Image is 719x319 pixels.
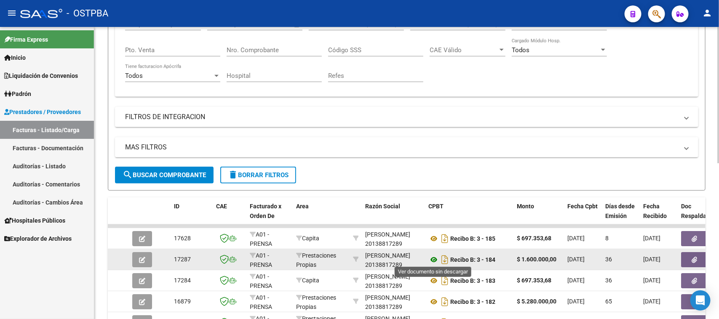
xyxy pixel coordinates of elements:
[296,294,336,311] span: Prestaciones Propias
[228,171,289,179] span: Borrar Filtros
[564,197,602,234] datatable-header-cell: Fecha Cpbt
[365,230,410,239] div: [PERSON_NAME]
[365,251,422,268] div: 20138817289
[513,197,564,234] datatable-header-cell: Monto
[174,277,191,284] span: 17284
[4,71,78,80] span: Liquidación de Convenios
[430,46,498,54] span: CAE Válido
[567,256,585,263] span: [DATE]
[296,235,319,242] span: Capita
[605,235,609,242] span: 8
[643,277,660,284] span: [DATE]
[702,8,712,18] mat-icon: person
[439,274,450,287] i: Descargar documento
[517,298,556,305] strong: $ 5.280.000,00
[643,203,667,219] span: Fecha Recibido
[115,107,698,127] mat-expansion-panel-header: FILTROS DE INTEGRACION
[296,277,319,284] span: Capita
[605,277,612,284] span: 36
[643,235,660,242] span: [DATE]
[365,293,422,311] div: 20138817289
[213,197,246,234] datatable-header-cell: CAE
[439,295,450,308] i: Descargar documento
[450,256,495,263] strong: Recibo B: 3 - 184
[216,203,227,210] span: CAE
[605,203,635,219] span: Días desde Emisión
[605,298,612,305] span: 65
[250,294,272,311] span: A01 - PRENSA
[228,170,238,180] mat-icon: delete
[4,107,81,117] span: Prestadores / Proveedores
[250,231,272,247] span: A01 - PRENSA
[171,197,213,234] datatable-header-cell: ID
[567,235,585,242] span: [DATE]
[123,170,133,180] mat-icon: search
[365,251,410,261] div: [PERSON_NAME]
[365,230,422,247] div: 20138817289
[439,232,450,245] i: Descargar documento
[174,256,191,263] span: 17287
[125,72,143,80] span: Todos
[365,272,410,282] div: [PERSON_NAME]
[517,256,556,263] strong: $ 1.600.000,00
[450,277,495,284] strong: Recibo B: 3 - 183
[174,298,191,305] span: 16879
[450,235,495,242] strong: Recibo B: 3 - 185
[439,253,450,266] i: Descargar documento
[605,256,612,263] span: 36
[428,203,444,210] span: CPBT
[567,277,585,284] span: [DATE]
[67,4,108,23] span: - OSTPBA
[4,216,65,225] span: Hospitales Públicos
[7,8,17,18] mat-icon: menu
[681,203,719,219] span: Doc Respaldatoria
[365,293,410,303] div: [PERSON_NAME]
[4,35,48,44] span: Firma Express
[640,197,678,234] datatable-header-cell: Fecha Recibido
[174,235,191,242] span: 17628
[450,298,495,305] strong: Recibo B: 3 - 182
[690,290,711,311] div: Open Intercom Messenger
[292,20,302,29] button: Open calendar
[425,197,513,234] datatable-header-cell: CPBT
[296,252,336,268] span: Prestaciones Propias
[362,197,425,234] datatable-header-cell: Razón Social
[123,171,206,179] span: Buscar Comprobante
[115,137,698,157] mat-expansion-panel-header: MAS FILTROS
[246,197,293,234] datatable-header-cell: Facturado x Orden De
[512,46,529,54] span: Todos
[220,167,296,183] button: Borrar Filtros
[250,273,272,290] span: A01 - PRENSA
[296,203,309,210] span: Area
[517,235,551,242] strong: $ 697.353,68
[174,203,179,210] span: ID
[517,277,551,284] strong: $ 697.353,68
[643,256,660,263] span: [DATE]
[125,143,678,152] mat-panel-title: MAS FILTROS
[250,203,281,219] span: Facturado x Orden De
[4,89,31,98] span: Padrón
[250,252,272,268] span: A01 - PRENSA
[643,298,660,305] span: [DATE]
[115,167,214,183] button: Buscar Comprobante
[365,272,422,290] div: 20138817289
[4,53,26,62] span: Inicio
[293,197,350,234] datatable-header-cell: Area
[567,203,598,210] span: Fecha Cpbt
[365,203,400,210] span: Razón Social
[517,203,534,210] span: Monto
[602,197,640,234] datatable-header-cell: Días desde Emisión
[567,298,585,305] span: [DATE]
[125,112,678,122] mat-panel-title: FILTROS DE INTEGRACION
[4,234,72,243] span: Explorador de Archivos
